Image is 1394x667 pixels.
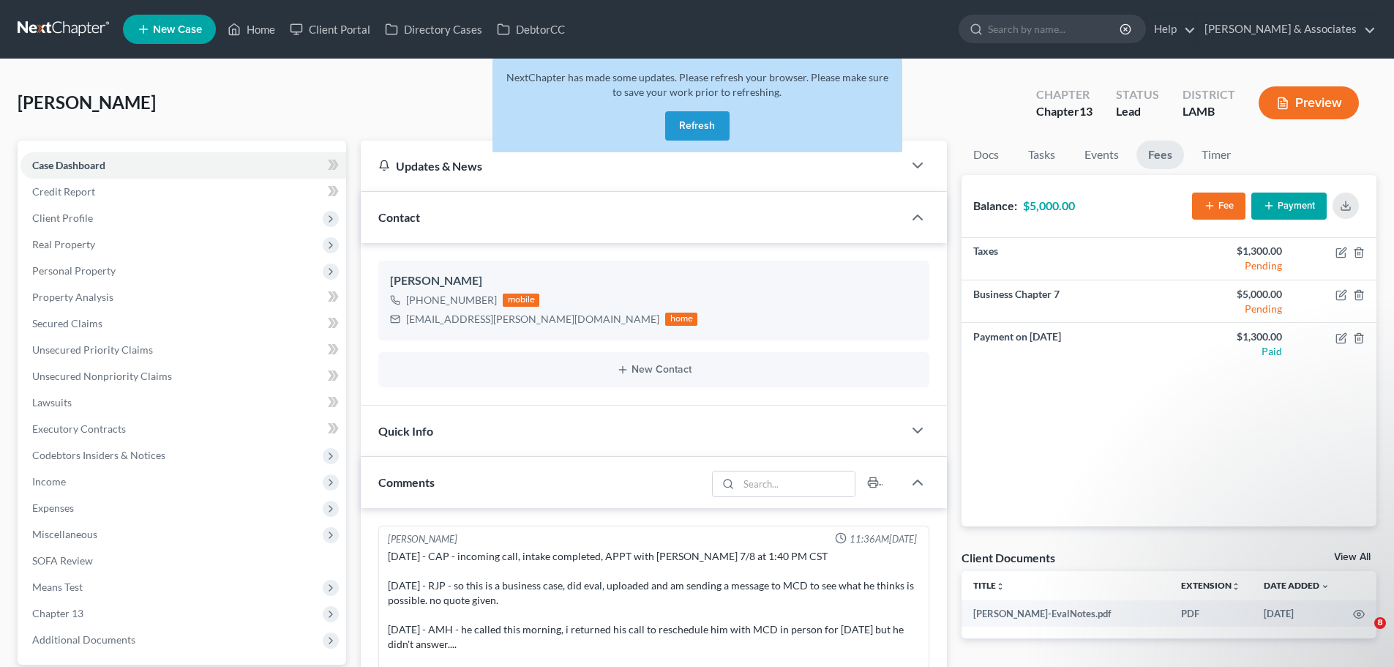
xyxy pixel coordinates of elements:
[503,294,539,307] div: mobile
[973,580,1005,591] a: Titleunfold_more
[1183,103,1235,120] div: LAMB
[665,111,730,141] button: Refresh
[32,159,105,171] span: Case Dashboard
[1374,617,1386,629] span: 8
[282,16,378,42] a: Client Portal
[1073,141,1131,169] a: Events
[1036,103,1093,120] div: Chapter
[378,16,490,42] a: Directory Cases
[32,370,172,382] span: Unsecured Nonpriority Claims
[220,16,282,42] a: Home
[1036,86,1093,103] div: Chapter
[390,364,918,376] button: New Contact
[490,16,572,42] a: DebtorCC
[973,198,1017,212] strong: Balance:
[1181,244,1282,258] div: $1,300.00
[153,24,202,35] span: New Case
[739,472,855,496] input: Search...
[1023,198,1075,212] strong: $5,000.00
[32,607,83,619] span: Chapter 13
[378,210,420,224] span: Contact
[20,310,346,337] a: Secured Claims
[962,141,1011,169] a: Docs
[962,550,1055,565] div: Client Documents
[1181,258,1282,273] div: Pending
[1016,141,1067,169] a: Tasks
[20,284,346,310] a: Property Analysis
[1181,302,1282,316] div: Pending
[1136,141,1184,169] a: Fees
[20,548,346,574] a: SOFA Review
[1259,86,1359,119] button: Preview
[1344,617,1379,652] iframe: Intercom live chat
[406,293,497,308] div: [PHONE_NUMBER]
[378,475,435,489] span: Comments
[996,582,1005,591] i: unfold_more
[962,280,1169,323] td: Business Chapter 7
[32,343,153,356] span: Unsecured Priority Claims
[388,532,457,546] div: [PERSON_NAME]
[32,238,95,250] span: Real Property
[1251,193,1327,220] button: Payment
[32,528,97,540] span: Miscellaneous
[1079,104,1093,118] span: 13
[378,424,433,438] span: Quick Info
[1181,329,1282,344] div: $1,300.00
[962,238,1169,280] td: Taxes
[32,212,93,224] span: Client Profile
[988,15,1122,42] input: Search by name...
[506,71,888,98] span: NextChapter has made some updates. Please refresh your browser. Please make sure to save your wor...
[20,416,346,442] a: Executory Contracts
[378,158,885,174] div: Updates & News
[665,313,697,326] div: home
[32,396,72,409] span: Lawsuits
[1116,86,1159,103] div: Status
[1190,141,1243,169] a: Timer
[32,291,113,303] span: Property Analysis
[1181,344,1282,359] div: Paid
[32,554,93,567] span: SOFA Review
[1181,287,1282,302] div: $5,000.00
[32,449,165,461] span: Codebtors Insiders & Notices
[962,323,1169,365] td: Payment on [DATE]
[1116,103,1159,120] div: Lead
[1147,16,1196,42] a: Help
[20,179,346,205] a: Credit Report
[32,422,126,435] span: Executory Contracts
[32,264,116,277] span: Personal Property
[32,185,95,198] span: Credit Report
[32,581,83,593] span: Means Test
[390,272,918,290] div: [PERSON_NAME]
[1192,193,1245,220] button: Fee
[32,317,102,329] span: Secured Claims
[20,363,346,390] a: Unsecured Nonpriority Claims
[850,532,917,546] span: 11:36AM[DATE]
[18,92,156,113] span: [PERSON_NAME]
[20,337,346,363] a: Unsecured Priority Claims
[20,390,346,416] a: Lawsuits
[1197,16,1376,42] a: [PERSON_NAME] & Associates
[962,600,1169,627] td: [PERSON_NAME]-EvalNotes.pdf
[406,312,659,327] div: [EMAIL_ADDRESS][PERSON_NAME][DOMAIN_NAME]
[32,502,74,514] span: Expenses
[32,475,66,488] span: Income
[20,152,346,179] a: Case Dashboard
[1183,86,1235,103] div: District
[32,633,135,646] span: Additional Documents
